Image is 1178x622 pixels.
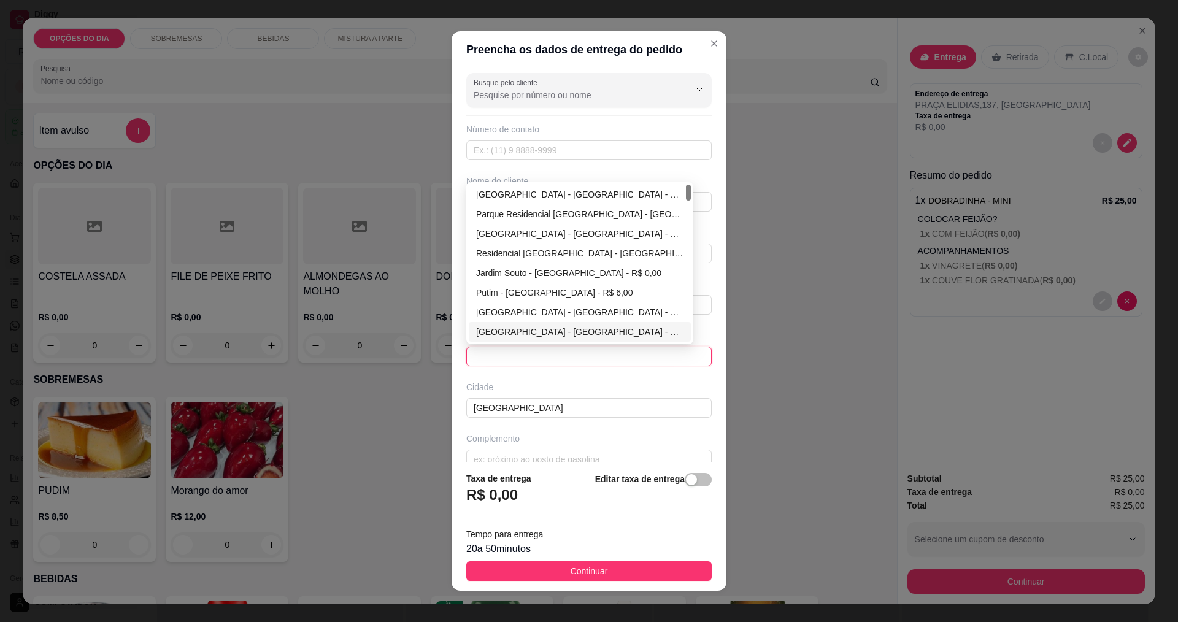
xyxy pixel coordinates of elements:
div: [GEOGRAPHIC_DATA] - [GEOGRAPHIC_DATA] - R$ 6,00 [476,325,683,339]
div: [GEOGRAPHIC_DATA] - [GEOGRAPHIC_DATA] - R$ 0,00 [476,188,683,201]
div: Nome do cliente [466,175,712,187]
div: Putim - [GEOGRAPHIC_DATA] - R$ 6,00 [476,286,683,299]
div: Número de contato [466,123,712,136]
div: Cidade [466,381,712,393]
div: Parque Residencial [GEOGRAPHIC_DATA] - [GEOGRAPHIC_DATA] - R$ 0,00 [476,207,683,221]
div: Jardim Souto - [GEOGRAPHIC_DATA] - R$ 0,00 [476,266,683,280]
h3: R$ 0,00 [466,485,518,505]
div: Jardim Paulista - São José dos Campos - R$ 5,00 [469,302,691,322]
div: Monte Castelo - São José dos Campos - R$ 6,00 [469,322,691,342]
label: Busque pelo cliente [474,77,542,88]
strong: Taxa de entrega [466,474,531,483]
div: Residencial [GEOGRAPHIC_DATA] - [GEOGRAPHIC_DATA] - R$ 0,00 [476,247,683,260]
span: Continuar [571,564,608,578]
div: [GEOGRAPHIC_DATA] - [GEOGRAPHIC_DATA] - R$ 5,00 [476,305,683,319]
button: Close [704,34,724,53]
div: 20 a 50 minutos [466,542,712,556]
button: Continuar [466,561,712,581]
button: Show suggestions [690,80,709,99]
header: Preencha os dados de entrega do pedido [452,31,726,68]
input: Ex.: (11) 9 8888-9999 [466,140,712,160]
input: ex: próximo ao posto de gasolina [466,450,712,469]
div: Putim - São José dos Campos - R$ 6,00 [469,283,691,302]
strong: Editar taxa de entrega [595,474,685,484]
div: Jardim Uira - São José dos Campos - R$ 0,00 [469,185,691,204]
input: Ex.: Santo André [466,398,712,418]
div: Residencial Sao Francisco - São José dos Campos - R$ 0,00 [469,244,691,263]
div: Jardim da Granja - São José dos Campos - R$ 0,00 [469,224,691,244]
div: Jardim Souto - São José dos Campos - R$ 0,00 [469,263,691,283]
div: Parque Residencial Flamboyant - São José dos Campos - R$ 0,00 [469,204,691,224]
div: Complemento [466,432,712,445]
span: Tempo para entrega [466,529,543,539]
div: [GEOGRAPHIC_DATA] - [GEOGRAPHIC_DATA] - R$ 0,00 [476,227,683,240]
input: Busque pelo cliente [474,89,670,101]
